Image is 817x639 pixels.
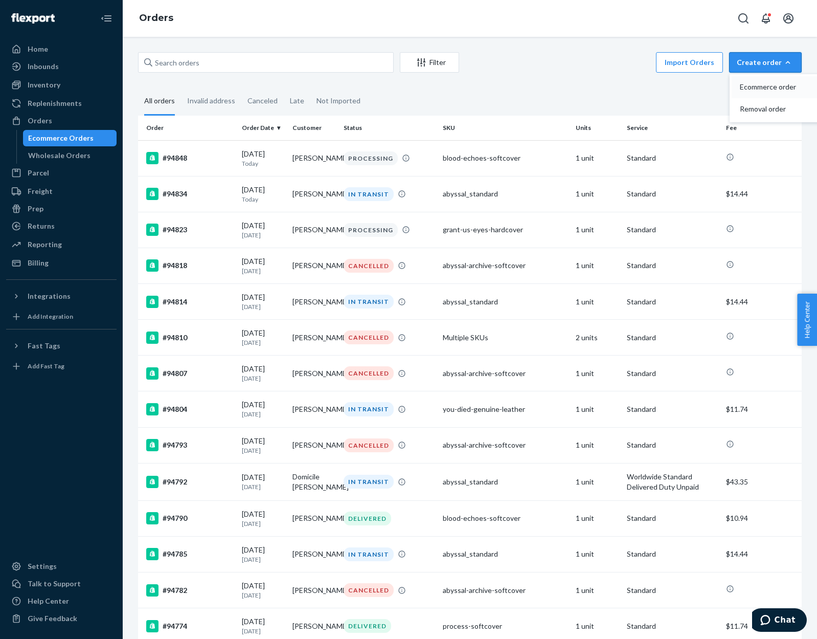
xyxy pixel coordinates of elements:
[144,87,175,116] div: All orders
[344,259,394,273] div: CANCELLED
[242,472,285,491] div: [DATE]
[722,536,802,572] td: $14.44
[28,362,64,370] div: Add Fast Tag
[627,549,718,559] p: Standard
[146,548,234,560] div: #94785
[6,288,117,304] button: Integrations
[288,248,339,283] td: [PERSON_NAME]
[187,87,235,114] div: Invalid address
[344,475,394,489] div: IN TRANSIT
[28,80,60,90] div: Inventory
[242,149,285,168] div: [DATE]
[28,613,77,624] div: Give Feedback
[729,52,802,73] button: Create orderEcommerce orderRemoval order
[572,463,623,500] td: 1 unit
[443,404,568,414] div: you-died-genuine-leather
[28,186,53,196] div: Freight
[28,98,82,108] div: Replenishments
[443,549,568,559] div: abyssal_standard
[6,95,117,112] a: Replenishments
[242,436,285,455] div: [DATE]
[6,201,117,217] a: Prep
[242,221,285,239] div: [DATE]
[316,87,360,114] div: Not Imported
[627,297,718,307] p: Standard
[247,87,278,114] div: Canceled
[627,333,718,343] p: Standard
[627,440,718,450] p: Standard
[242,482,285,491] p: [DATE]
[28,312,73,321] div: Add Integration
[722,463,802,500] td: $43.35
[443,513,568,523] div: blood-echoes-softcover
[443,621,568,631] div: process-softcover
[6,41,117,57] a: Home
[443,477,568,487] div: abyssal_standard
[28,133,94,143] div: Ecommerce Orders
[288,176,339,212] td: [PERSON_NAME]
[6,358,117,374] a: Add Fast Tag
[344,547,394,561] div: IN TRANSIT
[722,116,802,140] th: Fee
[722,176,802,212] td: $14.44
[28,168,49,178] div: Parcel
[6,183,117,200] a: Freight
[344,295,394,309] div: IN TRANSIT
[288,140,339,176] td: [PERSON_NAME]
[242,509,285,528] div: [DATE]
[242,292,285,311] div: [DATE]
[146,439,234,451] div: #94793
[96,8,117,29] button: Close Navigation
[443,225,568,235] div: grant-us-eyes-hardcover
[146,403,234,415] div: #94804
[288,500,339,536] td: [PERSON_NAME]
[288,427,339,463] td: [PERSON_NAME]
[146,620,234,632] div: #94774
[288,320,339,356] td: [PERSON_NAME]
[138,116,238,140] th: Order
[6,113,117,129] a: Orders
[242,374,285,383] p: [DATE]
[572,284,623,320] td: 1 unit
[28,239,62,250] div: Reporting
[572,391,623,427] td: 1 unit
[443,368,568,379] div: abyssal-archive-softcover
[627,472,718,492] p: Worldwide Standard Delivered Duty Unpaid
[344,619,391,633] div: DELIVERED
[740,105,803,113] span: Removal order
[288,391,339,427] td: [PERSON_NAME]
[146,296,234,308] div: #94814
[28,204,43,214] div: Prep
[242,364,285,383] div: [DATE]
[6,610,117,627] button: Give Feedback
[722,284,802,320] td: $14.44
[344,151,398,165] div: PROCESSING
[146,367,234,380] div: #94807
[28,341,60,351] div: Fast Tags
[572,572,623,608] td: 1 unit
[242,519,285,528] p: [DATE]
[146,224,234,236] div: #94823
[6,309,117,325] a: Add Integration
[740,83,803,91] span: Ecommerce order
[242,328,285,347] div: [DATE]
[242,591,285,600] p: [DATE]
[6,58,117,75] a: Inbounds
[623,116,722,140] th: Service
[572,320,623,356] td: 2 units
[146,584,234,597] div: #94782
[797,294,817,346] button: Help Center
[344,512,391,525] div: DELIVERED
[242,627,285,635] p: [DATE]
[242,185,285,204] div: [DATE]
[242,231,285,239] p: [DATE]
[344,438,394,452] div: CANCELLED
[722,391,802,427] td: $11.74
[344,402,394,416] div: IN TRANSIT
[6,165,117,181] a: Parcel
[627,621,718,631] p: Standard
[572,500,623,536] td: 1 unit
[756,8,776,29] button: Open notifications
[627,225,718,235] p: Standard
